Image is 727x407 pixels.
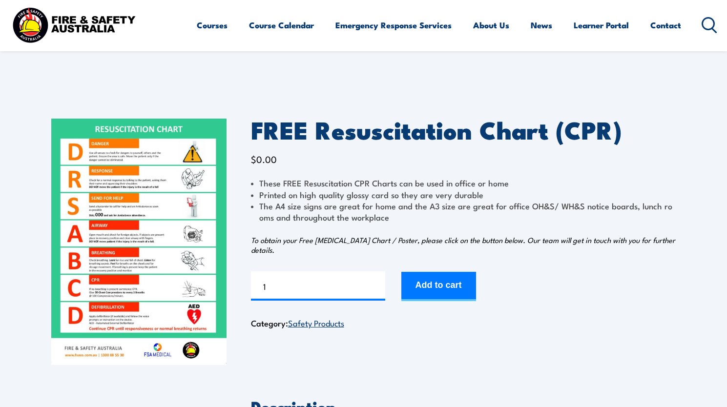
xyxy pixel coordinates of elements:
a: Safety Products [288,317,344,328]
li: Printed on high quality glossy card so they are very durable [251,189,676,200]
em: To obtain your Free [MEDICAL_DATA] Chart / Poster, please click on the button below. Our team wil... [251,235,675,255]
a: Course Calendar [249,12,314,38]
a: News [531,12,552,38]
a: Emergency Response Services [335,12,452,38]
input: Product quantity [251,271,385,301]
a: Contact [650,12,681,38]
span: $ [251,152,256,165]
a: Courses [197,12,228,38]
a: About Us [473,12,509,38]
h1: FREE Resuscitation Chart (CPR) [251,119,676,140]
li: The A4 size signs are great for home and the A3 size are great for office OH&S/ WH&S notice board... [251,200,676,223]
li: These FREE Resuscitation CPR Charts can be used in office or home [251,177,676,188]
a: Learner Portal [574,12,629,38]
bdi: 0.00 [251,152,277,165]
button: Add to cart [401,272,476,301]
img: FREE Resuscitation Chart - What are the 7 steps to CPR? [51,119,227,365]
span: Category: [251,317,344,329]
